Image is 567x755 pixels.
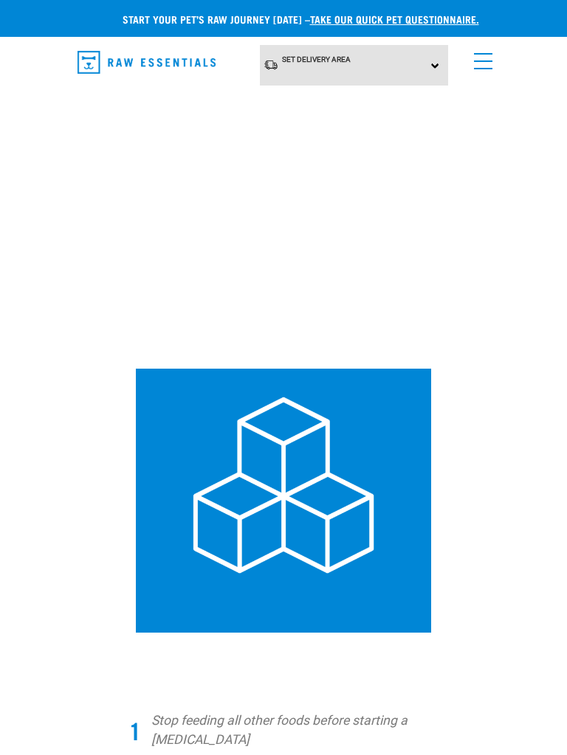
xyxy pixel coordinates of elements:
img: van-moving.png [264,59,278,71]
img: Raw Essentials Logo [78,51,216,74]
img: blank image [62,74,505,369]
a: menu [467,44,493,71]
img: 1.png [136,338,431,633]
span: Set Delivery Area [282,55,351,63]
em: Stop feeding all other foods before starting a [MEDICAL_DATA] [151,713,408,747]
a: take our quick pet questionnaire. [310,16,479,21]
